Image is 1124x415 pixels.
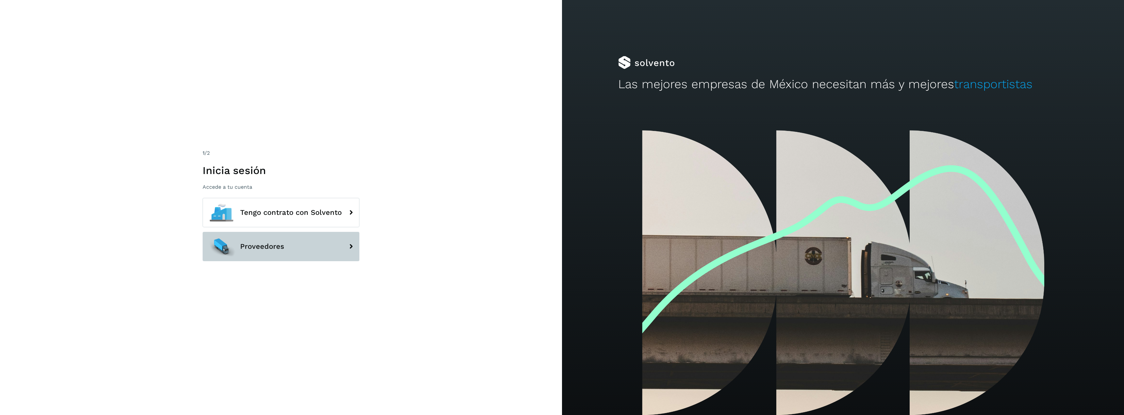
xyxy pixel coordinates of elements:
[203,150,205,156] span: 1
[240,243,284,250] span: Proveedores
[203,164,359,177] h1: Inicia sesión
[240,209,342,216] span: Tengo contrato con Solvento
[203,198,359,227] button: Tengo contrato con Solvento
[954,77,1033,91] span: transportistas
[203,232,359,261] button: Proveedores
[203,184,359,190] p: Accede a tu cuenta
[618,77,1068,91] h2: Las mejores empresas de México necesitan más y mejores
[203,149,359,157] div: /2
